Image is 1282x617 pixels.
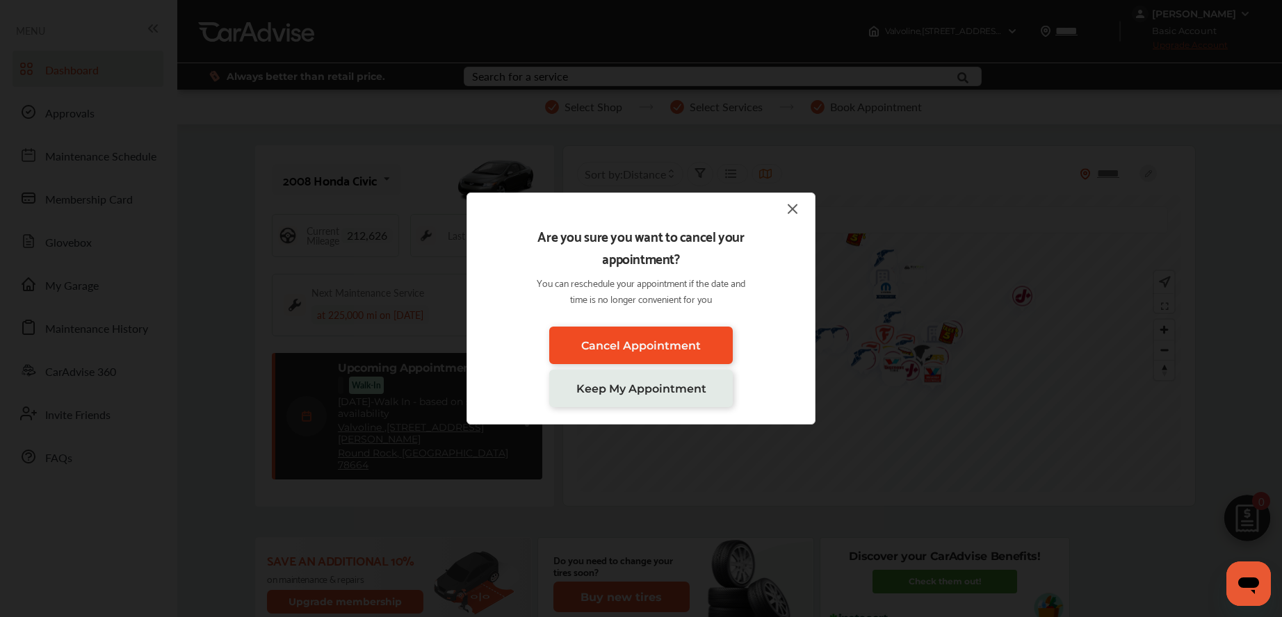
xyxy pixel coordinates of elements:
span: Cancel Appointment [581,339,701,352]
iframe: Button to launch messaging window [1226,561,1271,606]
p: Are you sure you want to cancel your appointment? [532,224,751,269]
a: Keep My Appointment [549,370,733,407]
a: Cancel Appointment [549,327,733,364]
img: close-icon.a004319c.svg [784,200,801,217]
span: Keep My Appointment [576,382,706,395]
p: You can reschedule your appointment if the date and time is no longer convenient for you [532,274,751,306]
